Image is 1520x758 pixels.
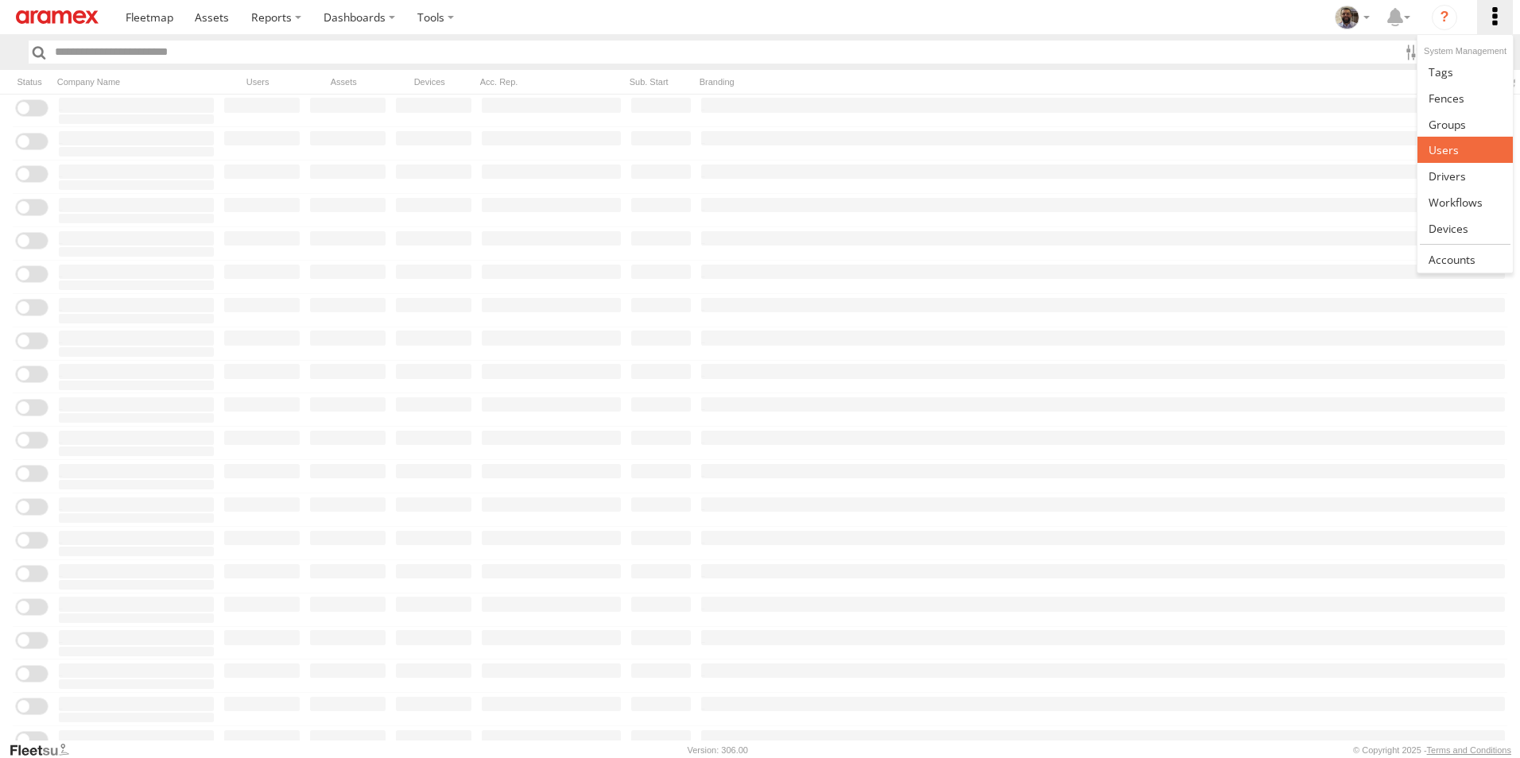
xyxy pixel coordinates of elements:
div: Devices [390,72,469,91]
a: Terms and Conditions [1427,745,1511,755]
a: Visit our Website [9,742,82,758]
div: Version: 306.00 [688,745,748,755]
img: aramex-logo.svg [16,10,99,24]
label: Search Filter Options [1399,41,1433,64]
div: © Copyright 2025 - [1353,745,1511,755]
div: Branding [695,72,1495,91]
div: Company Name [52,72,211,91]
div: Acc. Rep. [475,72,618,91]
div: Assets [304,72,383,91]
i: ? [1432,5,1457,30]
div: Status [13,72,46,91]
div: Rami Haddad [1329,6,1375,29]
div: Sub. Start [625,72,688,91]
div: Users [218,72,297,91]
